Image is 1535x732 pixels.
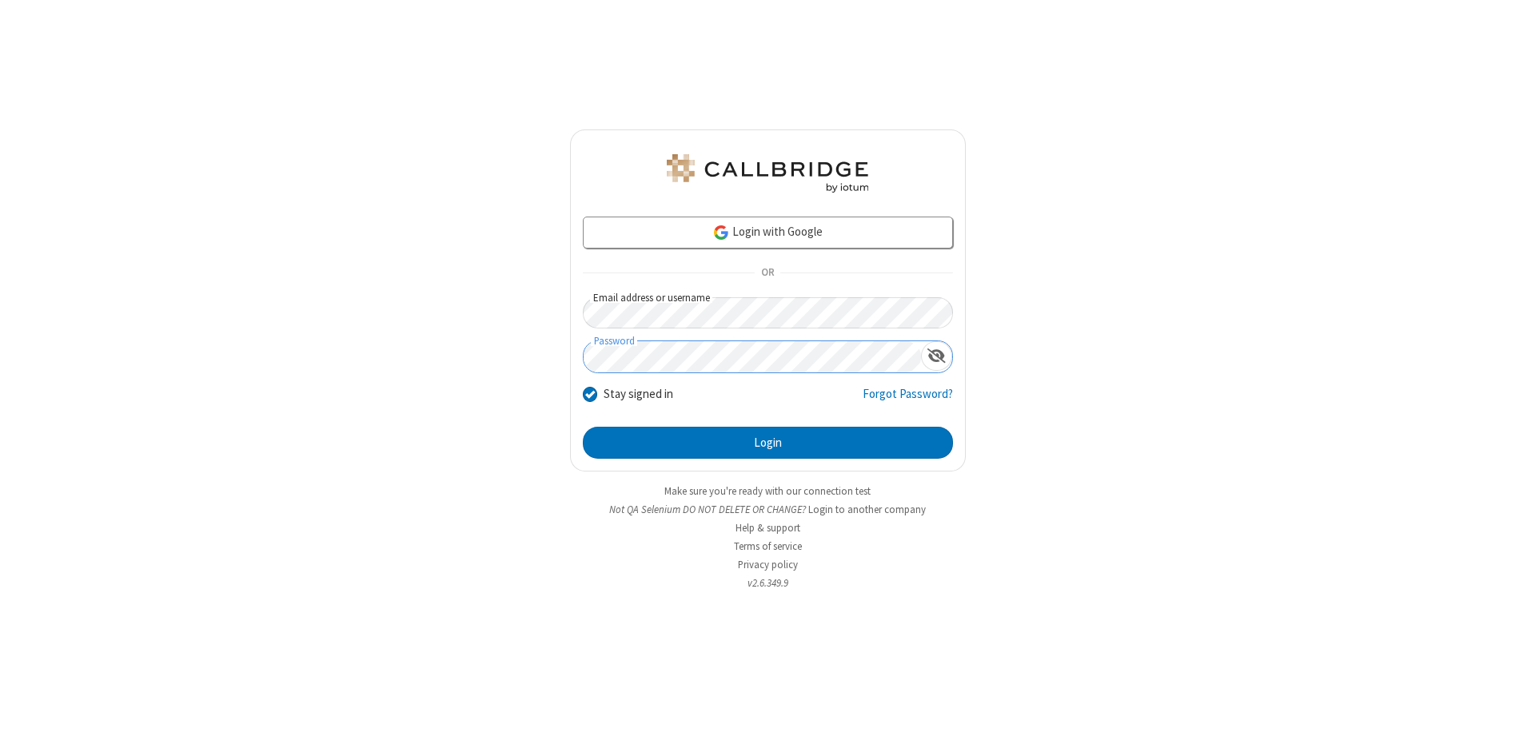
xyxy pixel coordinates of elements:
a: Make sure you're ready with our connection test [664,484,871,498]
input: Password [584,341,921,372]
div: Show password [921,341,952,371]
a: Help & support [736,521,800,535]
li: v2.6.349.9 [570,575,966,591]
a: Privacy policy [738,558,798,571]
label: Stay signed in [604,385,673,404]
button: Login to another company [808,502,926,517]
button: Login [583,427,953,459]
span: OR [755,262,780,284]
input: Email address or username [583,297,953,328]
img: google-icon.png [712,224,730,241]
a: Login with Google [583,217,953,249]
li: Not QA Selenium DO NOT DELETE OR CHANGE? [570,502,966,517]
a: Terms of service [734,539,802,553]
img: QA Selenium DO NOT DELETE OR CHANGE [664,154,871,193]
a: Forgot Password? [863,385,953,416]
